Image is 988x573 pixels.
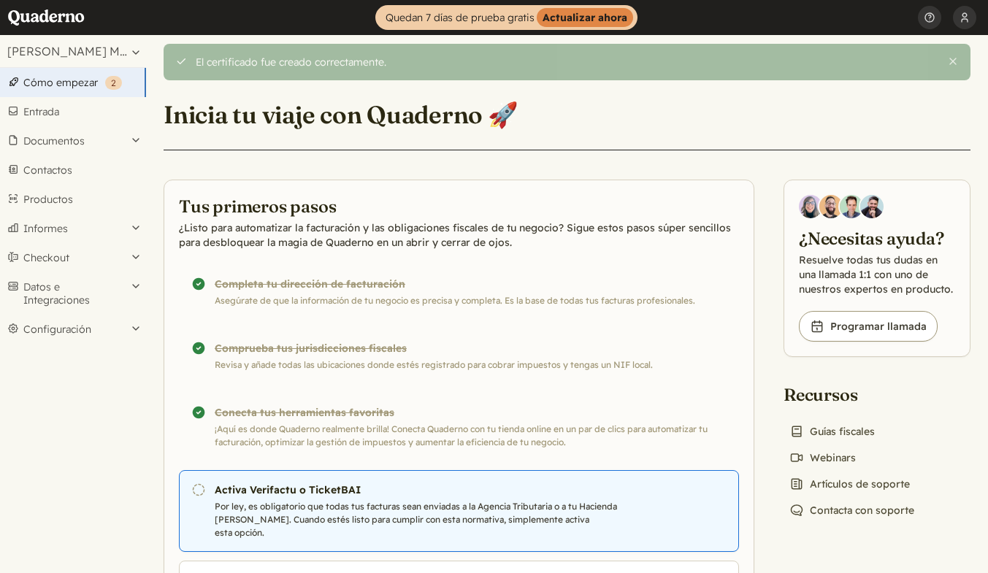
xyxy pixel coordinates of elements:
[179,220,739,250] p: ¿Listo para automatizar la facturación y las obligaciones fiscales de tu negocio? Sigue estos pas...
[860,195,884,218] img: Javier Rubio, DevRel at Quaderno
[215,500,629,539] p: Por ley, es obligatorio que todas tus facturas sean enviadas a la Agencia Tributaria o a tu Hacie...
[840,195,863,218] img: Ivo Oltmans, Business Developer at Quaderno
[799,227,955,250] h2: ¿Necesitas ayuda?
[179,470,739,552] a: Activa Verifactu o TicketBAI Por ley, es obligatorio que todas tus facturas sean enviadas a la Ag...
[784,383,920,406] h2: Recursos
[784,447,862,468] a: Webinars
[375,5,637,30] a: Quedan 7 días de prueba gratisActualizar ahora
[784,500,920,520] a: Contacta con soporte
[947,55,959,67] button: Cierra esta alerta
[111,77,116,88] span: 2
[179,195,739,218] h2: Tus primeros pasos
[215,482,629,497] h3: Activa Verifactu o TicketBAI
[164,99,518,130] h1: Inicia tu viaje con Quaderno 🚀
[784,474,916,494] a: Artículos de soporte
[799,311,938,342] a: Programar llamada
[537,8,633,27] strong: Actualizar ahora
[799,195,822,218] img: Diana Carrasco, Account Executive at Quaderno
[819,195,843,218] img: Jairo Fumero, Account Executive at Quaderno
[799,253,955,296] p: Resuelve todas tus dudas en una llamada 1:1 con uno de nuestros expertos en producto.
[196,55,936,69] div: El certificado fue creado correctamente.
[784,421,881,442] a: Guías fiscales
